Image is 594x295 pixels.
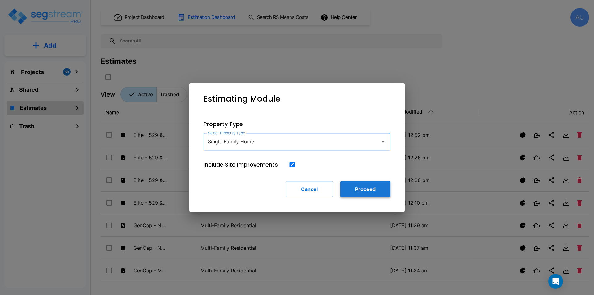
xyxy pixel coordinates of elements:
[340,181,390,197] button: Proceed
[208,130,245,136] label: Select Property Type
[204,160,278,169] p: Include Site Improvements
[286,181,333,197] button: Cancel
[204,93,280,105] p: Estimating Module
[204,120,390,128] p: Property Type
[548,274,563,289] div: Open Intercom Messenger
